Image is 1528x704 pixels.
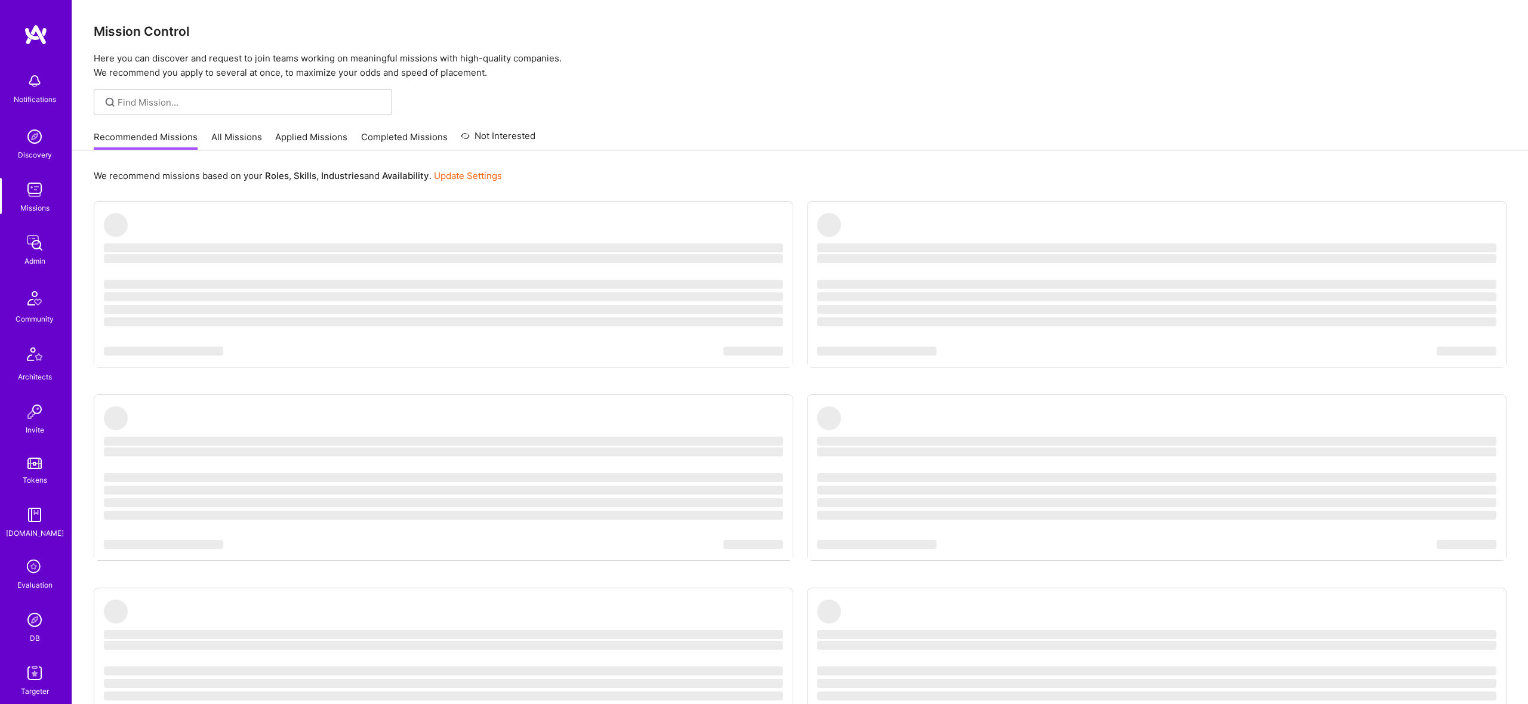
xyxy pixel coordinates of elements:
[26,424,44,436] div: Invite
[361,131,448,150] a: Completed Missions
[382,170,429,181] b: Availability
[23,503,47,527] img: guide book
[24,255,45,267] div: Admin
[21,685,49,697] div: Targeter
[103,95,117,109] i: icon SearchGrey
[275,131,347,150] a: Applied Missions
[20,342,49,370] img: Architects
[265,170,289,181] b: Roles
[18,149,52,161] div: Discovery
[118,96,383,109] input: Find Mission...
[30,632,40,644] div: DB
[434,170,502,181] a: Update Settings
[14,93,56,106] div: Notifications
[94,131,198,150] a: Recommended Missions
[18,370,52,383] div: Architects
[294,170,316,181] b: Skills
[94,24,1507,39] h3: Mission Control
[23,125,47,149] img: discovery
[94,169,502,182] p: We recommend missions based on your , , and .
[20,284,49,313] img: Community
[23,556,46,579] i: icon SelectionTeam
[23,231,47,255] img: admin teamwork
[23,474,47,486] div: Tokens
[27,458,42,469] img: tokens
[16,313,54,325] div: Community
[23,661,47,685] img: Skill Targeter
[23,400,47,424] img: Invite
[23,608,47,632] img: Admin Search
[20,202,50,214] div: Missions
[6,527,64,539] div: [DOMAIN_NAME]
[321,170,364,181] b: Industries
[23,69,47,93] img: bell
[94,51,1507,80] p: Here you can discover and request to join teams working on meaningful missions with high-quality ...
[211,131,262,150] a: All Missions
[17,579,53,591] div: Evaluation
[24,24,48,45] img: logo
[23,178,47,202] img: teamwork
[461,129,535,150] a: Not Interested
